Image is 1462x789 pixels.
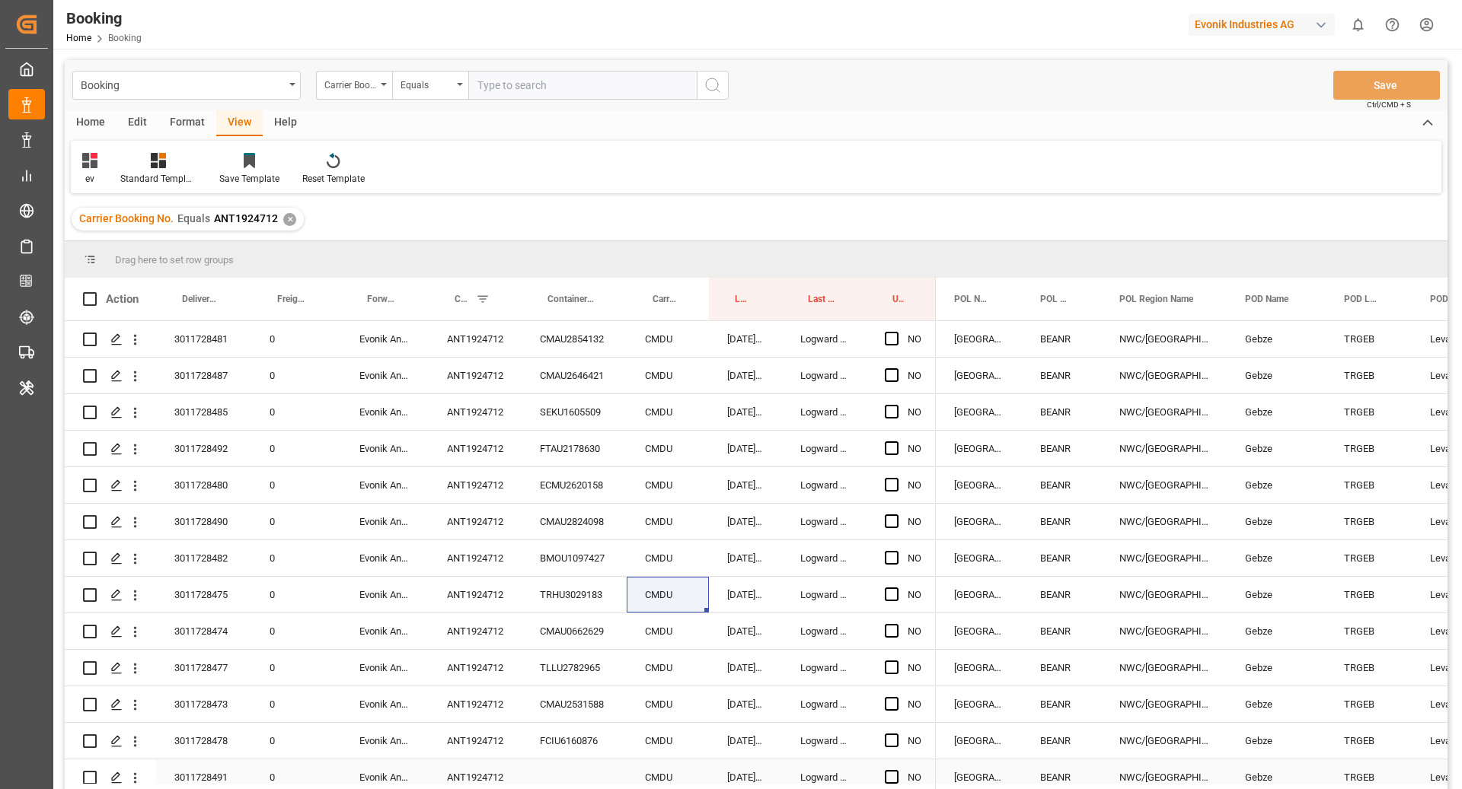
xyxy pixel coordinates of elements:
div: NWC/[GEOGRAPHIC_DATA] [GEOGRAPHIC_DATA] / [GEOGRAPHIC_DATA] [1101,723,1227,759]
div: Press SPACE to select this row. [65,504,936,540]
div: 3011728490 [156,504,251,539]
div: 0 [251,540,341,576]
div: 0 [251,504,341,539]
div: ANT1924712 [429,394,522,430]
div: [GEOGRAPHIC_DATA] [936,431,1022,466]
div: 3011728481 [156,321,251,357]
div: Evonik Antwerp [341,321,429,357]
div: Press SPACE to select this row. [65,321,936,358]
div: BEANR [1022,540,1101,576]
span: POD Locode [1344,294,1380,304]
div: Reset Template [302,172,365,186]
button: Help Center [1375,8,1409,42]
div: CMDU [627,686,709,722]
div: Gebze [1227,321,1326,357]
div: ANT1924712 [429,358,522,393]
div: [DATE] 15:25:02 [709,540,782,576]
div: Logward System [782,504,867,539]
div: Evonik Industries AG [1189,14,1335,36]
div: Logward System [782,467,867,503]
div: ANT1924712 [429,504,522,539]
span: POL Locode [1040,294,1069,304]
div: Gebze [1227,394,1326,430]
div: Press SPACE to select this row. [65,577,936,613]
div: Gebze [1227,540,1326,576]
div: CMAU2531588 [522,686,627,722]
div: View [216,110,263,136]
div: Logward System [782,321,867,357]
span: Ctrl/CMD + S [1367,99,1411,110]
div: [DATE] 15:25:02 [709,394,782,430]
div: CMDU [627,540,709,576]
div: 0 [251,613,341,649]
div: Press SPACE to select this row. [65,358,936,394]
button: open menu [316,71,392,100]
div: TRGEB [1326,394,1412,430]
div: NWC/[GEOGRAPHIC_DATA] [GEOGRAPHIC_DATA] / [GEOGRAPHIC_DATA] [1101,431,1227,466]
span: Container No. [547,294,595,304]
div: ANT1924712 [429,577,522,612]
div: CMDU [627,321,709,357]
span: Drag here to set row groups [115,254,234,266]
div: NO [908,322,921,357]
div: BEANR [1022,723,1101,759]
button: open menu [72,71,301,100]
div: [DATE] 15:25:02 [709,686,782,722]
div: [GEOGRAPHIC_DATA] [936,540,1022,576]
div: CMAU2854132 [522,321,627,357]
div: Logward System [782,431,867,466]
div: BEANR [1022,613,1101,649]
div: BEANR [1022,467,1101,503]
div: Logward System [782,723,867,759]
div: 0 [251,358,341,393]
div: Gebze [1227,504,1326,539]
div: ANT1924712 [429,431,522,466]
div: Booking [66,7,142,30]
div: CMDU [627,394,709,430]
div: Evonik Antwerp [341,394,429,430]
div: Edit [117,110,158,136]
div: CMAU2646421 [522,358,627,393]
div: Format [158,110,216,136]
div: [GEOGRAPHIC_DATA] [936,394,1022,430]
div: NWC/[GEOGRAPHIC_DATA] [GEOGRAPHIC_DATA] / [GEOGRAPHIC_DATA] [1101,504,1227,539]
div: [DATE] 15:25:02 [709,504,782,539]
div: Gebze [1227,686,1326,722]
div: Gebze [1227,650,1326,686]
div: BEANR [1022,321,1101,357]
div: BEANR [1022,686,1101,722]
div: 3011728473 [156,686,251,722]
div: TRGEB [1326,358,1412,393]
div: CMDU [627,577,709,612]
div: Press SPACE to select this row. [65,467,936,504]
div: [DATE] 15:25:02 [709,577,782,612]
div: Logward System [782,613,867,649]
div: ANT1924712 [429,613,522,649]
div: 0 [251,394,341,430]
div: NO [908,504,921,539]
span: Freight Forwarder's Reference No. [277,294,309,304]
div: Equals [401,75,452,92]
div: BMOU1097427 [522,540,627,576]
div: Home [65,110,117,136]
div: TRGEB [1326,613,1412,649]
div: ✕ [283,213,296,226]
div: 3011728478 [156,723,251,759]
span: POL Name [954,294,990,304]
div: NWC/[GEOGRAPHIC_DATA] [GEOGRAPHIC_DATA] / [GEOGRAPHIC_DATA] [1101,613,1227,649]
span: Delivery No. [182,294,219,304]
div: 0 [251,467,341,503]
div: Logward System [782,650,867,686]
div: NO [908,395,921,430]
div: [DATE] 15:25:02 [709,467,782,503]
div: Save Template [219,172,279,186]
div: [DATE] 15:25:02 [709,650,782,686]
div: ANT1924712 [429,686,522,722]
div: NO [908,614,921,649]
div: BEANR [1022,394,1101,430]
div: Press SPACE to select this row. [65,431,936,467]
div: ANT1924712 [429,321,522,357]
input: Type to search [468,71,697,100]
div: Gebze [1227,613,1326,649]
div: NO [908,541,921,576]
